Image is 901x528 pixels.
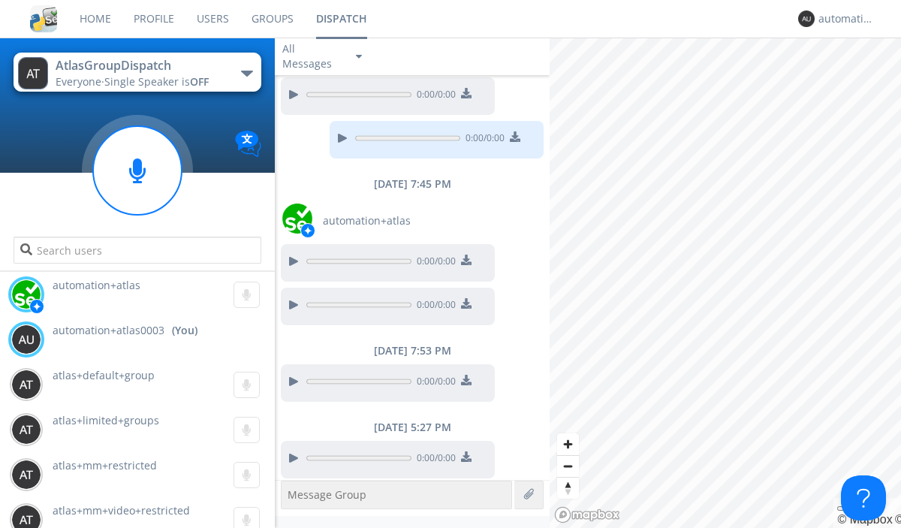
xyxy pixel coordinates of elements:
[18,57,48,89] img: 373638.png
[411,375,456,391] span: 0:00 / 0:00
[53,458,157,472] span: atlas+mm+restricted
[275,420,550,435] div: [DATE] 5:27 PM
[275,343,550,358] div: [DATE] 7:53 PM
[460,131,505,148] span: 0:00 / 0:00
[11,279,41,309] img: d2d01cd9b4174d08988066c6d424eccd
[11,415,41,445] img: 373638.png
[461,451,472,462] img: download media button
[557,433,579,455] button: Zoom in
[557,455,579,477] button: Zoom out
[841,475,886,520] iframe: Toggle Customer Support
[53,368,155,382] span: atlas+default+group
[837,513,892,526] a: Mapbox
[30,5,57,32] img: cddb5a64eb264b2086981ab96f4c1ba7
[56,74,224,89] div: Everyone ·
[557,478,579,499] span: Reset bearing to north
[11,460,41,490] img: 373638.png
[411,298,456,315] span: 0:00 / 0:00
[356,55,362,59] img: caret-down-sm.svg
[53,323,164,338] span: automation+atlas0003
[172,323,197,338] div: (You)
[461,298,472,309] img: download media button
[411,255,456,271] span: 0:00 / 0:00
[53,503,190,517] span: atlas+mm+video+restricted
[190,74,209,89] span: OFF
[461,375,472,385] img: download media button
[53,278,140,292] span: automation+atlas
[557,456,579,477] span: Zoom out
[104,74,209,89] span: Single Speaker is
[411,451,456,468] span: 0:00 / 0:00
[56,57,224,74] div: AtlasGroupDispatch
[461,255,472,265] img: download media button
[282,204,312,234] img: d2d01cd9b4174d08988066c6d424eccd
[323,213,411,228] span: automation+atlas
[557,477,579,499] button: Reset bearing to north
[11,370,41,400] img: 373638.png
[53,413,159,427] span: atlas+limited+groups
[461,88,472,98] img: download media button
[510,131,520,142] img: download media button
[837,506,849,511] button: Toggle attribution
[554,506,620,523] a: Mapbox logo
[275,177,550,192] div: [DATE] 7:45 PM
[818,11,875,26] div: automation+atlas0003
[798,11,815,27] img: 373638.png
[235,131,261,157] img: Translation enabled
[11,324,41,355] img: 373638.png
[14,237,261,264] input: Search users
[411,88,456,104] span: 0:00 / 0:00
[282,41,342,71] div: All Messages
[14,53,261,92] button: AtlasGroupDispatchEveryone·Single Speaker isOFF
